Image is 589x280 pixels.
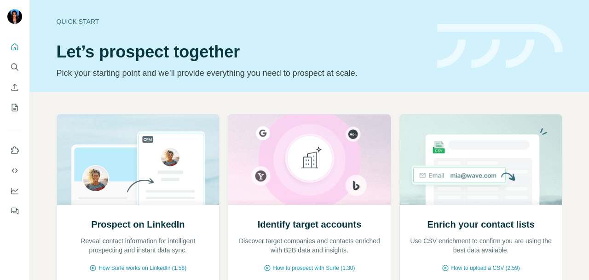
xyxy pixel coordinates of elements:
p: Discover target companies and contacts enriched with B2B data and insights. [237,236,381,255]
p: Use CSV enrichment to confirm you are using the best data available. [409,236,553,255]
div: Quick start [57,17,426,26]
button: My lists [7,99,22,116]
span: How to upload a CSV (2:59) [451,264,520,272]
span: How to prospect with Surfe (1:30) [273,264,355,272]
img: banner [437,24,563,69]
img: Identify target accounts [228,114,391,205]
p: Pick your starting point and we’ll provide everything you need to prospect at scale. [57,67,426,80]
span: How Surfe works on LinkedIn (1:58) [98,264,186,272]
img: Avatar [7,9,22,24]
button: Feedback [7,203,22,219]
button: Search [7,59,22,75]
h2: Prospect on LinkedIn [91,218,185,231]
img: Prospect on LinkedIn [57,114,220,205]
button: Use Surfe API [7,162,22,179]
button: Enrich CSV [7,79,22,96]
button: Quick start [7,39,22,55]
p: Reveal contact information for intelligent prospecting and instant data sync. [66,236,210,255]
h2: Identify target accounts [258,218,362,231]
img: Enrich your contact lists [399,114,563,205]
button: Use Surfe on LinkedIn [7,142,22,159]
h2: Enrich your contact lists [427,218,534,231]
h1: Let’s prospect together [57,43,426,61]
button: Dashboard [7,183,22,199]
